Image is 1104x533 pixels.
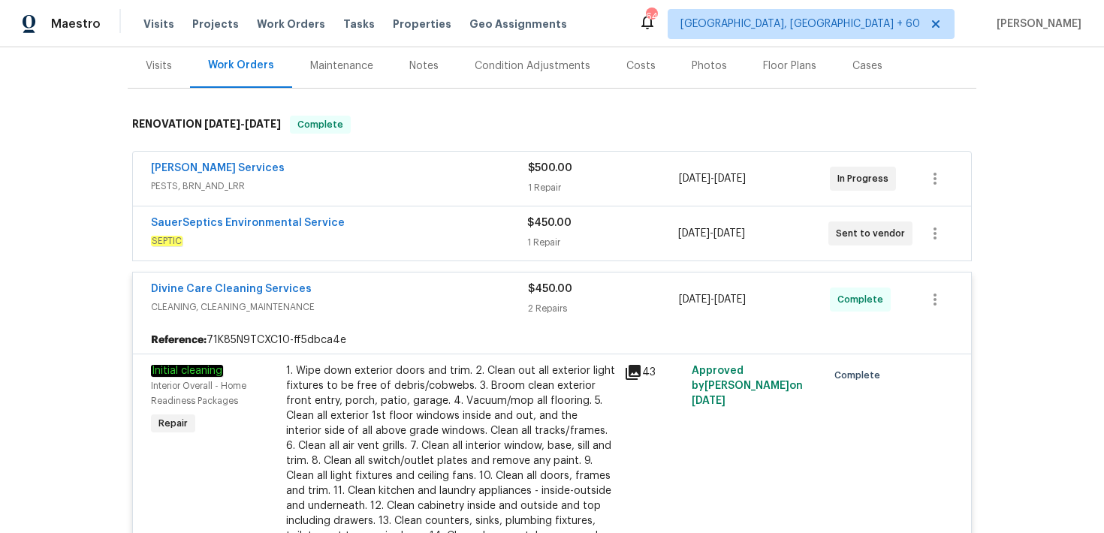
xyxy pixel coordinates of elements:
[528,163,572,173] span: $500.00
[528,301,679,316] div: 2 Repairs
[679,171,746,186] span: -
[678,228,710,239] span: [DATE]
[133,327,971,354] div: 71K85N9TCXC10-ff5dbca4e
[208,58,274,73] div: Work Orders
[679,294,710,305] span: [DATE]
[626,59,656,74] div: Costs
[528,284,572,294] span: $450.00
[151,284,312,294] a: Divine Care Cleaning Services
[204,119,281,129] span: -
[837,292,889,307] span: Complete
[646,9,656,24] div: 642
[692,396,725,406] span: [DATE]
[245,119,281,129] span: [DATE]
[678,226,745,241] span: -
[527,235,677,250] div: 1 Repair
[132,116,281,134] h6: RENOVATION
[409,59,439,74] div: Notes
[51,17,101,32] span: Maestro
[528,180,679,195] div: 1 Repair
[151,365,223,377] em: Initial cleaning
[836,226,911,241] span: Sent to vendor
[257,17,325,32] span: Work Orders
[151,179,528,194] span: PESTS, BRN_AND_LRR
[291,117,349,132] span: Complete
[692,366,803,406] span: Approved by [PERSON_NAME] on
[128,101,976,149] div: RENOVATION [DATE]-[DATE]Complete
[151,163,285,173] a: [PERSON_NAME] Services
[679,292,746,307] span: -
[763,59,816,74] div: Floor Plans
[151,333,207,348] b: Reference:
[192,17,239,32] span: Projects
[146,59,172,74] div: Visits
[475,59,590,74] div: Condition Adjustments
[310,59,373,74] div: Maintenance
[151,300,528,315] span: CLEANING, CLEANING_MAINTENANCE
[834,368,886,383] span: Complete
[204,119,240,129] span: [DATE]
[152,416,194,431] span: Repair
[527,218,572,228] span: $450.00
[680,17,920,32] span: [GEOGRAPHIC_DATA], [GEOGRAPHIC_DATA] + 60
[151,381,246,405] span: Interior Overall - Home Readiness Packages
[151,236,182,246] em: SEPTIC
[852,59,882,74] div: Cases
[837,171,894,186] span: In Progress
[143,17,174,32] span: Visits
[151,218,345,228] a: SauerSeptics Environmental Service
[714,294,746,305] span: [DATE]
[692,59,727,74] div: Photos
[469,17,567,32] span: Geo Assignments
[713,228,745,239] span: [DATE]
[393,17,451,32] span: Properties
[343,19,375,29] span: Tasks
[714,173,746,184] span: [DATE]
[991,17,1081,32] span: [PERSON_NAME]
[679,173,710,184] span: [DATE]
[624,363,683,381] div: 43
